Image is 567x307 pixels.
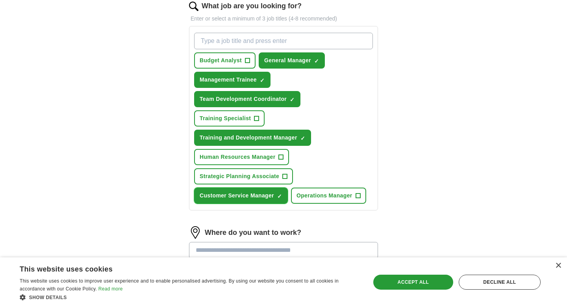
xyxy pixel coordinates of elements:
[264,56,311,65] span: General Manager
[194,188,288,204] button: Customer Service Manager✓
[200,153,275,161] span: Human Resources Manager
[277,193,282,199] span: ✓
[200,56,242,65] span: Budget Analyst
[194,168,293,184] button: Strategic Planning Associate
[20,293,360,301] div: Show details
[194,52,256,69] button: Budget Analyst
[200,192,274,200] span: Customer Service Manager
[200,114,251,123] span: Training Specialist
[20,278,339,292] span: This website uses cookies to improve user experience and to enable personalised advertising. By u...
[300,135,305,141] span: ✓
[555,263,561,269] div: Close
[194,149,289,165] button: Human Resources Manager
[259,52,325,69] button: General Manager✓
[291,188,366,204] button: Operations Manager
[205,227,301,238] label: Where do you want to work?
[202,1,302,11] label: What job are you looking for?
[98,286,123,292] a: Read more, opens a new window
[20,262,341,274] div: This website uses cookies
[200,95,287,103] span: Team Development Coordinator
[296,192,352,200] span: Operations Manager
[194,110,265,127] button: Training Specialist
[194,130,311,146] button: Training and Development Manager✓
[200,172,279,180] span: Strategic Planning Associate
[194,33,373,49] input: Type a job title and press enter
[373,275,453,290] div: Accept all
[459,275,541,290] div: Decline all
[200,134,297,142] span: Training and Development Manager
[189,2,198,11] img: search.png
[200,76,257,84] span: Management Trainee
[194,91,300,107] button: Team Development Coordinator✓
[314,58,319,64] span: ✓
[189,226,202,239] img: location.png
[29,295,67,300] span: Show details
[290,97,295,103] span: ✓
[260,77,265,84] span: ✓
[194,72,271,88] button: Management Trainee✓
[189,15,378,23] p: Enter or select a minimum of 3 job titles (4-8 recommended)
